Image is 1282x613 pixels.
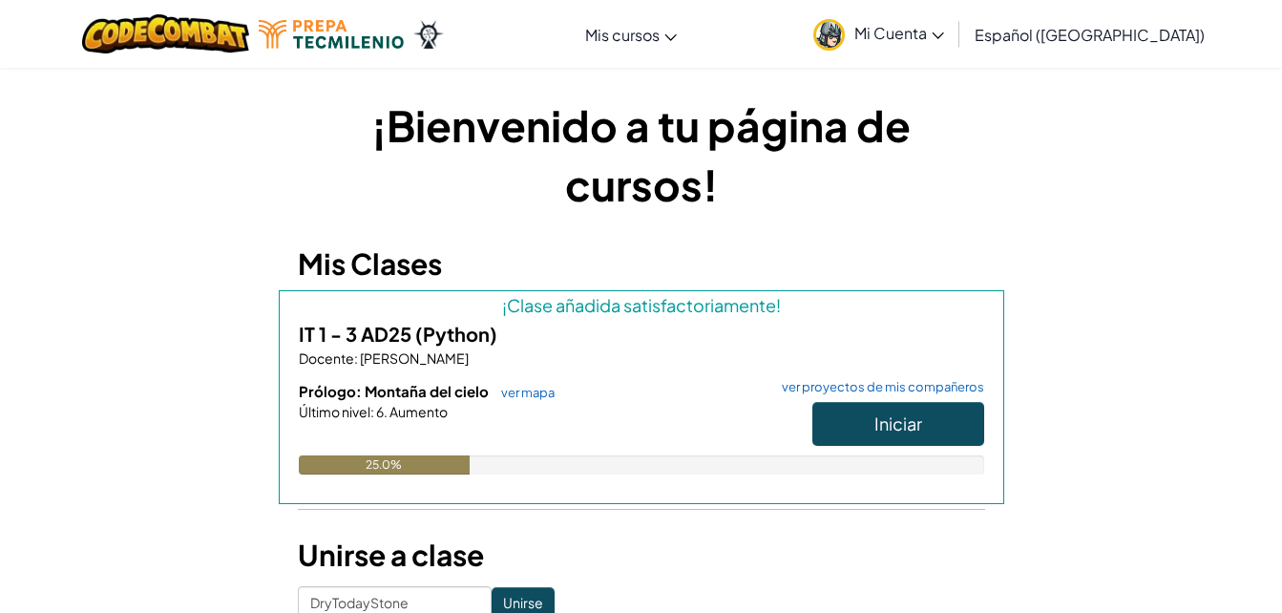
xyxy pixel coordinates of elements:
[299,403,370,420] span: Último nivel
[374,403,388,420] span: 6.
[299,291,984,319] div: ¡Clase añadida satisfactoriamente!
[388,403,448,420] span: Aumento
[975,25,1205,45] span: Español ([GEOGRAPHIC_DATA])
[298,243,985,285] h3: Mis Clases
[299,455,471,475] div: 25.0%
[804,4,954,64] a: Mi Cuenta
[299,322,415,346] span: IT 1 - 3 AD25
[415,322,497,346] span: (Python)
[259,20,404,49] img: Tecmilenio logo
[772,381,984,393] a: ver proyectos de mis compañeros
[854,23,944,43] span: Mi Cuenta
[492,385,555,400] a: ver mapa
[576,9,686,60] a: Mis cursos
[874,412,922,434] span: Iniciar
[354,349,358,367] span: :
[298,95,985,214] h1: ¡Bienvenido a tu página de cursos!
[413,20,444,49] img: Ozaria
[370,403,374,420] span: :
[813,19,845,51] img: avatar
[299,349,354,367] span: Docente
[298,534,985,577] h3: Unirse a clase
[585,25,660,45] span: Mis cursos
[812,402,984,446] button: Iniciar
[299,382,492,400] span: Prólogo: Montaña del cielo
[358,349,469,367] span: [PERSON_NAME]
[965,9,1214,60] a: Español ([GEOGRAPHIC_DATA])
[82,14,249,53] img: CodeCombat logo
